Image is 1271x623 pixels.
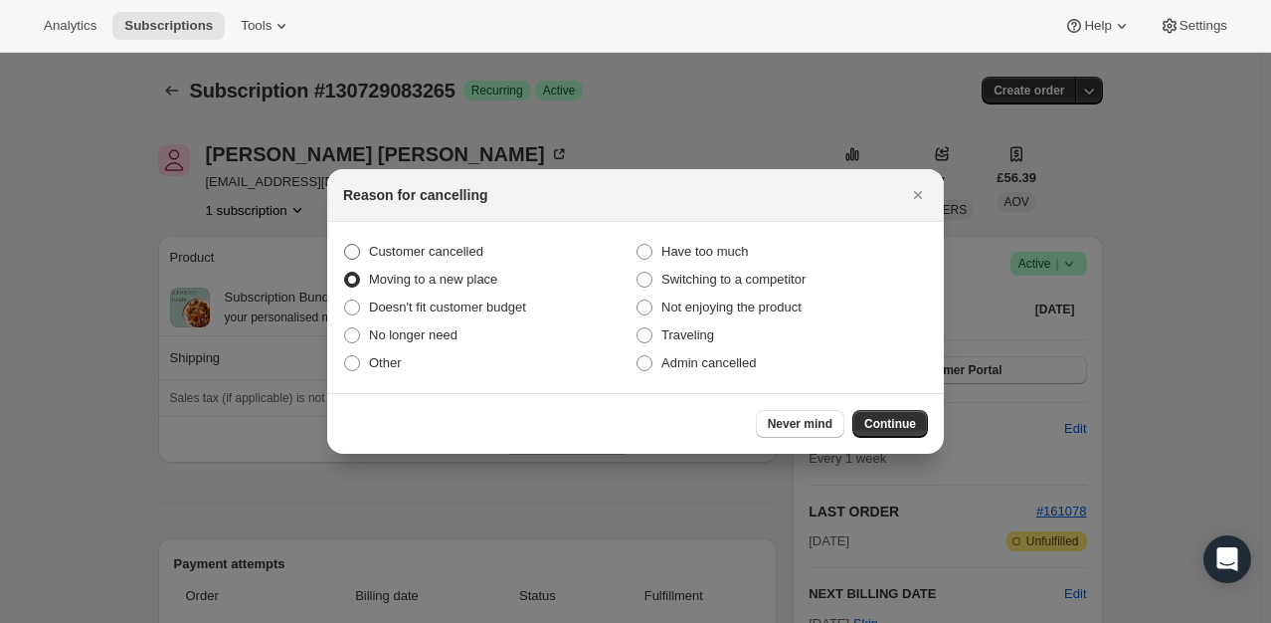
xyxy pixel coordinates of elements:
span: Other [369,355,402,370]
div: Open Intercom Messenger [1203,535,1251,583]
button: Analytics [32,12,108,40]
span: Customer cancelled [369,244,483,259]
span: Moving to a new place [369,272,497,287]
button: Close [904,181,932,209]
button: Tools [229,12,303,40]
span: Switching to a competitor [661,272,806,287]
button: Subscriptions [112,12,225,40]
button: Help [1052,12,1143,40]
span: Settings [1180,18,1227,34]
span: Not enjoying the product [661,300,802,314]
span: Subscriptions [124,18,213,34]
button: Settings [1148,12,1239,40]
span: Admin cancelled [661,355,756,370]
span: No longer need [369,327,457,342]
h2: Reason for cancelling [343,185,487,205]
span: Continue [864,416,916,432]
span: Tools [241,18,272,34]
span: Never mind [768,416,832,432]
button: Never mind [756,410,844,438]
span: Help [1084,18,1111,34]
span: Doesn't fit customer budget [369,300,526,314]
button: Continue [852,410,928,438]
span: Traveling [661,327,714,342]
span: Have too much [661,244,748,259]
span: Analytics [44,18,96,34]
